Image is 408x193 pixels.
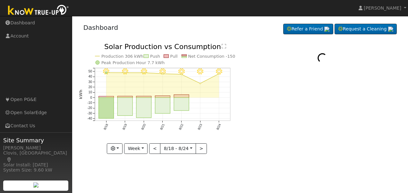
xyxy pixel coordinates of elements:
[283,24,333,35] a: Refer a Friend
[3,145,69,151] div: [PERSON_NAME]
[6,157,12,162] a: Map
[83,24,118,31] a: Dashboard
[3,162,69,168] div: Solar Install: [DATE]
[33,182,38,188] img: retrieve
[3,136,69,145] span: Site Summary
[324,27,329,32] img: retrieve
[335,24,397,35] a: Request a Cleaning
[5,4,72,18] img: Know True-Up
[3,167,69,173] div: System Size: 9.60 kW
[388,27,393,32] img: retrieve
[364,5,401,11] span: [PERSON_NAME]
[3,150,69,163] div: Clovis, [GEOGRAPHIC_DATA]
